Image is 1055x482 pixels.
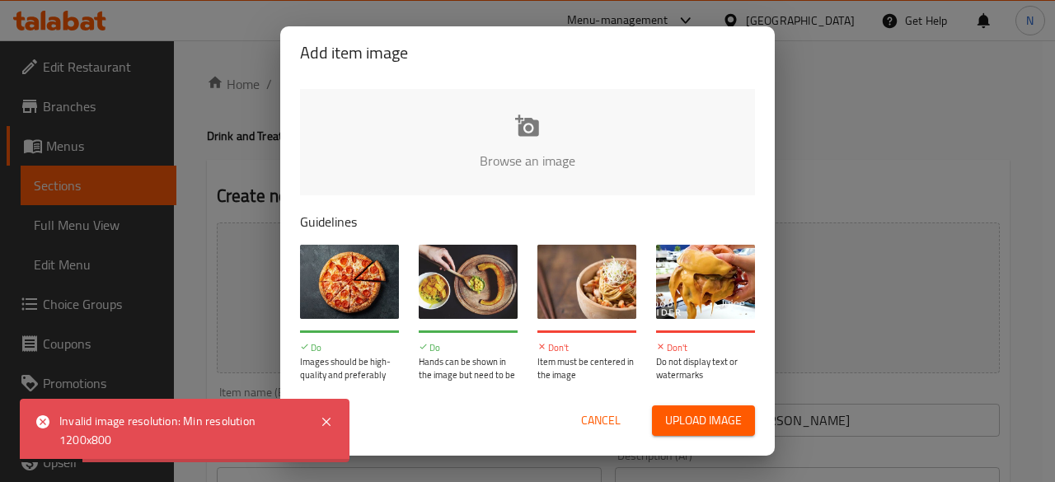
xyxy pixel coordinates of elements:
[581,410,621,431] span: Cancel
[665,410,742,431] span: Upload image
[300,212,755,232] p: Guidelines
[300,341,399,355] p: Do
[656,245,755,319] img: guide-img-4@3x.jpg
[300,40,755,66] h2: Add item image
[537,341,636,355] p: Don't
[656,355,755,382] p: Do not display text or watermarks
[59,412,303,449] div: Invalid image resolution: Min resolution 1200x800
[537,355,636,382] p: Item must be centered in the image
[574,405,627,436] button: Cancel
[656,341,755,355] p: Don't
[300,355,399,396] p: Images should be high-quality and preferably from a wide-angle
[419,355,518,396] p: Hands can be shown in the image but need to be clean and styled
[652,405,755,436] button: Upload image
[419,341,518,355] p: Do
[537,245,636,319] img: guide-img-3@3x.jpg
[419,245,518,319] img: guide-img-2@3x.jpg
[300,245,399,319] img: guide-img-1@3x.jpg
